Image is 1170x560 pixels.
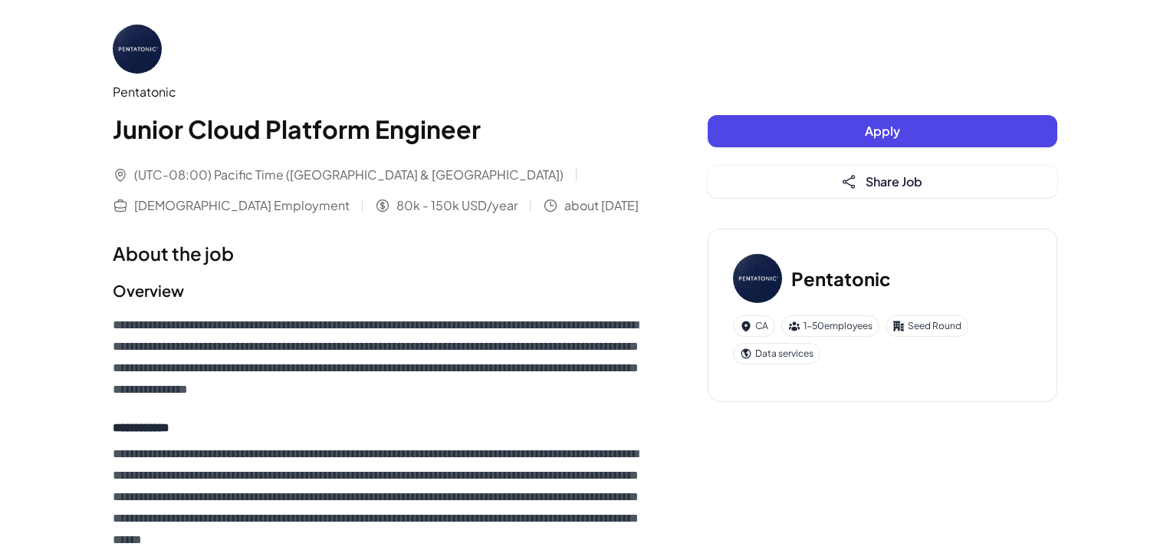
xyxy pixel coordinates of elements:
div: Pentatonic [113,83,646,101]
span: about [DATE] [564,196,639,215]
div: 1-50 employees [781,315,879,337]
h3: Pentatonic [791,265,891,292]
span: Share Job [866,173,922,189]
div: Seed Round [886,315,968,337]
span: (UTC-08:00) Pacific Time ([GEOGRAPHIC_DATA] & [GEOGRAPHIC_DATA]) [134,166,564,184]
h2: Overview [113,279,646,302]
span: 80k - 150k USD/year [396,196,518,215]
button: Apply [708,115,1057,147]
span: Apply [865,123,900,139]
button: Share Job [708,166,1057,198]
h1: About the job [113,239,646,267]
img: Pe [733,254,782,303]
div: CA [733,315,775,337]
div: Data services [733,343,820,364]
h1: Junior Cloud Platform Engineer [113,110,646,147]
img: Pe [113,25,162,74]
span: [DEMOGRAPHIC_DATA] Employment [134,196,350,215]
